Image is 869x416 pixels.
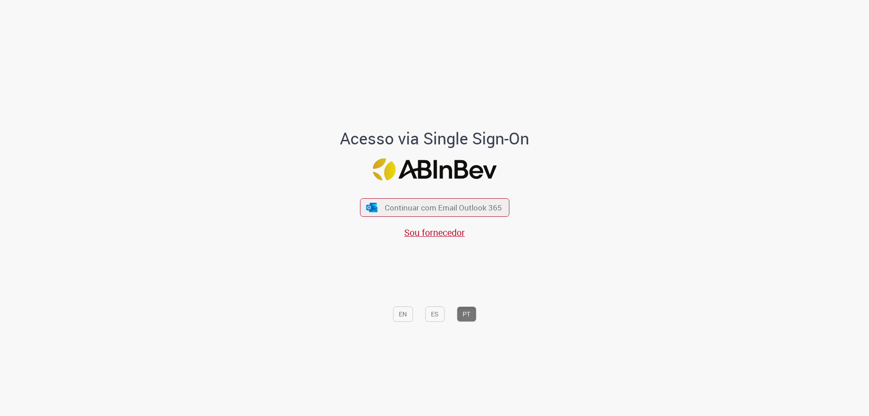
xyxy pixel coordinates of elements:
img: ícone Azure/Microsoft 360 [366,203,378,212]
button: ícone Azure/Microsoft 360 Continuar com Email Outlook 365 [360,198,509,217]
h1: Acesso via Single Sign-On [309,129,560,148]
button: EN [393,306,413,322]
button: ES [425,306,444,322]
button: PT [457,306,476,322]
img: Logo ABInBev [372,158,497,181]
span: Continuar com Email Outlook 365 [385,202,502,213]
a: Sou fornecedor [404,226,465,239]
